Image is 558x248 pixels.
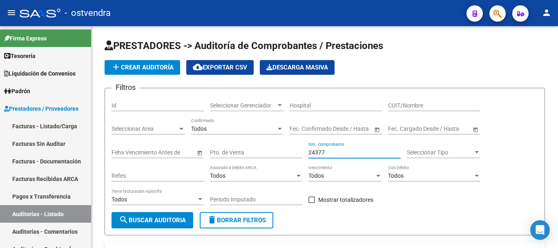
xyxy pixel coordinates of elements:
button: Exportar CSV [186,60,254,75]
span: Seleccionar Gerenciador [210,102,276,109]
button: Descarga Masiva [260,60,335,75]
span: Prestadores / Proveedores [4,104,78,113]
button: Borrar Filtros [200,212,273,228]
span: Todos [210,172,225,179]
span: Firma Express [4,34,47,43]
button: Open calendar [373,125,381,134]
input: End date [420,125,460,132]
h3: Filtros [112,82,140,93]
mat-icon: menu [7,8,16,18]
span: Seleccionar Tipo [407,149,473,156]
span: Buscar Auditoria [119,217,186,224]
span: Crear Auditoría [111,64,174,71]
button: Open calendar [471,125,480,134]
span: Todos [388,172,404,179]
button: Buscar Auditoria [112,212,193,228]
span: Seleccionar Area [112,125,178,132]
mat-icon: delete [207,215,217,225]
mat-icon: add [111,62,121,72]
button: Crear Auditoría [105,60,180,75]
mat-icon: person [542,8,551,18]
span: Padrón [4,87,30,96]
span: Todos [112,196,127,203]
span: PRESTADORES -> Auditoría de Comprobantes / Prestaciones [105,40,383,51]
input: End date [322,125,362,132]
div: Open Intercom Messenger [530,220,550,240]
input: Start date [290,125,315,132]
span: Borrar Filtros [207,217,266,224]
input: Start date [388,125,413,132]
span: Todos [191,125,207,132]
span: Todos [308,172,324,179]
mat-icon: search [119,215,129,225]
span: Descarga Masiva [266,64,328,71]
span: Liquidación de Convenios [4,69,76,78]
span: Mostrar totalizadores [318,195,373,205]
span: - ostvendra [65,4,111,22]
mat-icon: cloud_download [193,62,203,72]
span: Exportar CSV [193,64,247,71]
span: Tesorería [4,51,36,60]
app-download-masive: Descarga masiva de comprobantes (adjuntos) [260,60,335,75]
button: Open calendar [195,148,204,157]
